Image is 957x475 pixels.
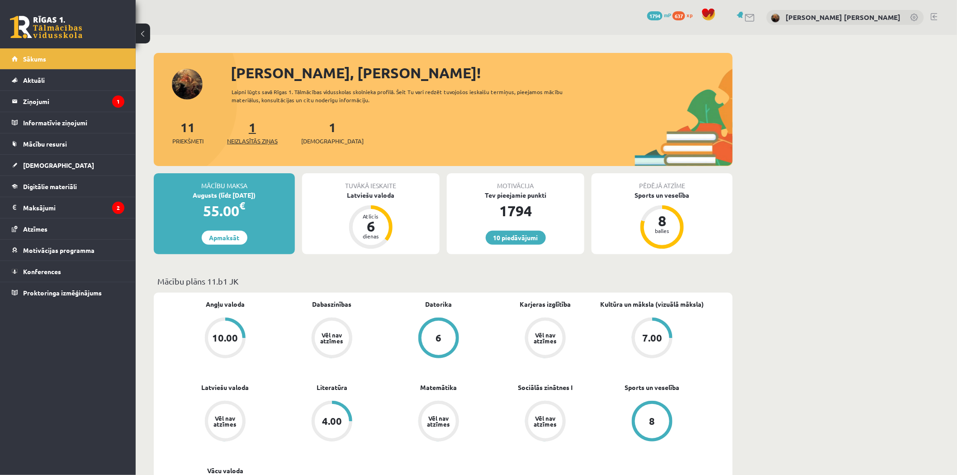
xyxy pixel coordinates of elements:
div: 6 [357,219,384,233]
a: 1Neizlasītās ziņas [227,119,278,146]
a: Aktuāli [12,70,124,90]
a: Proktoringa izmēģinājums [12,282,124,303]
a: Sports un veselība [625,383,680,392]
a: 10 piedāvājumi [486,231,546,245]
a: Sākums [12,48,124,69]
div: Pēdējā atzīme [592,173,733,190]
div: 8 [649,416,655,426]
a: [PERSON_NAME] [PERSON_NAME] [786,13,901,22]
a: Atzīmes [12,218,124,239]
a: 637 xp [673,11,697,19]
a: Angļu valoda [206,299,245,309]
a: Konferences [12,261,124,282]
a: 4.00 [279,401,385,443]
span: 1794 [647,11,663,20]
div: [PERSON_NAME], [PERSON_NAME]! [231,62,733,84]
span: Proktoringa izmēģinājums [23,289,102,297]
span: [DEMOGRAPHIC_DATA] [301,137,364,146]
span: xp [687,11,692,19]
div: Latviešu valoda [302,190,440,200]
a: Motivācijas programma [12,240,124,261]
a: 1794 mP [647,11,671,19]
span: mP [664,11,671,19]
a: Vēl nav atzīmes [172,401,279,443]
a: Informatīvie ziņojumi [12,112,124,133]
a: Literatūra [317,383,347,392]
span: Sākums [23,55,46,63]
a: Sociālās zinātnes I [518,383,573,392]
div: 55.00 [154,200,295,222]
a: Matemātika [421,383,457,392]
a: Vēl nav atzīmes [492,401,599,443]
span: Aktuāli [23,76,45,84]
div: Vēl nav atzīmes [213,415,238,427]
a: Latviešu valoda [202,383,249,392]
div: Laipni lūgts savā Rīgas 1. Tālmācības vidusskolas skolnieka profilā. Šeit Tu vari redzēt tuvojošo... [232,88,579,104]
a: 7.00 [599,318,706,360]
div: Vēl nav atzīmes [319,332,345,344]
a: 8 [599,401,706,443]
div: Vēl nav atzīmes [533,415,558,427]
div: Vēl nav atzīmes [533,332,558,344]
div: 7.00 [642,333,662,343]
a: Rīgas 1. Tālmācības vidusskola [10,16,82,38]
a: 10.00 [172,318,279,360]
div: 10.00 [213,333,238,343]
span: Neizlasītās ziņas [227,137,278,146]
span: Priekšmeti [172,137,204,146]
legend: Informatīvie ziņojumi [23,112,124,133]
div: Sports un veselība [592,190,733,200]
div: Tuvākā ieskaite [302,173,440,190]
div: Motivācija [447,173,584,190]
a: Kultūra un māksla (vizuālā māksla) [601,299,704,309]
span: € [240,199,246,212]
div: dienas [357,233,384,239]
div: 6 [436,333,442,343]
div: Atlicis [357,214,384,219]
i: 1 [112,95,124,108]
a: Mācību resursi [12,133,124,154]
a: 6 [385,318,492,360]
div: Mācību maksa [154,173,295,190]
a: 1[DEMOGRAPHIC_DATA] [301,119,364,146]
div: 8 [649,214,676,228]
p: Mācību plāns 11.b1 JK [157,275,729,287]
span: Digitālie materiāli [23,182,77,190]
a: Ziņojumi1 [12,91,124,112]
a: Karjeras izglītība [520,299,571,309]
span: [DEMOGRAPHIC_DATA] [23,161,94,169]
a: Vēl nav atzīmes [279,318,385,360]
a: Maksājumi2 [12,197,124,218]
a: Latviešu valoda Atlicis 6 dienas [302,190,440,250]
legend: Ziņojumi [23,91,124,112]
div: Tev pieejamie punkti [447,190,584,200]
span: Mācību resursi [23,140,67,148]
i: 2 [112,202,124,214]
a: 11Priekšmeti [172,119,204,146]
div: 4.00 [322,416,342,426]
div: Augusts (līdz [DATE]) [154,190,295,200]
a: Sports un veselība 8 balles [592,190,733,250]
a: Vēl nav atzīmes [385,401,492,443]
span: Atzīmes [23,225,47,233]
span: Konferences [23,267,61,275]
legend: Maksājumi [23,197,124,218]
div: Vēl nav atzīmes [426,415,451,427]
div: balles [649,228,676,233]
span: Motivācijas programma [23,246,95,254]
a: Datorika [426,299,452,309]
img: Pēteris Anatolijs Drazlovskis [771,14,780,23]
a: Digitālie materiāli [12,176,124,197]
a: Dabaszinības [313,299,352,309]
a: Vēl nav atzīmes [492,318,599,360]
a: Apmaksāt [202,231,247,245]
div: 1794 [447,200,584,222]
span: 637 [673,11,685,20]
a: [DEMOGRAPHIC_DATA] [12,155,124,176]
